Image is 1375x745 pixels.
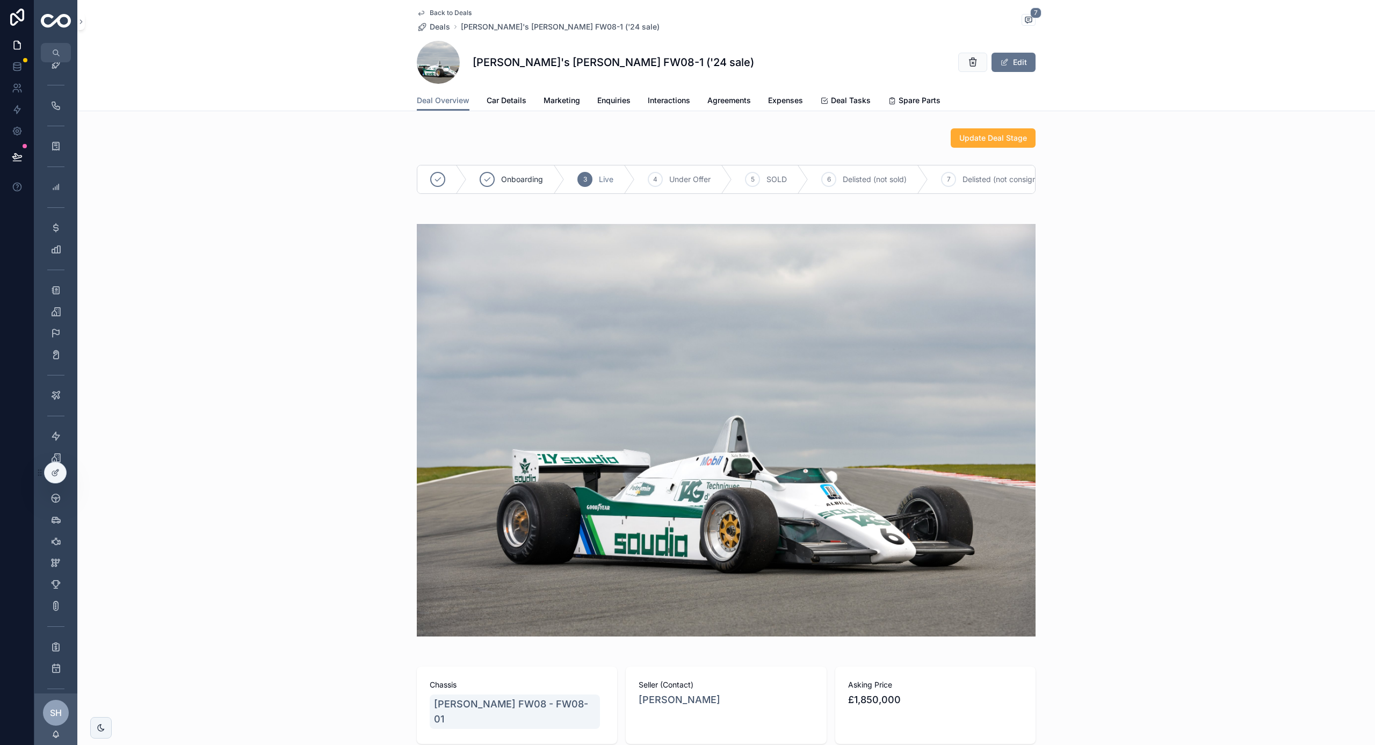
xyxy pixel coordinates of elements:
[648,91,690,112] a: Interactions
[768,95,803,106] span: Expenses
[417,95,469,106] span: Deal Overview
[34,62,77,693] div: scrollable content
[501,174,543,185] span: Onboarding
[430,21,450,32] span: Deals
[597,95,631,106] span: Enquiries
[843,174,907,185] span: Delisted (not sold)
[648,95,690,106] span: Interactions
[597,91,631,112] a: Enquiries
[41,14,71,30] img: App logo
[583,175,587,184] span: 3
[487,95,526,106] span: Car Details
[947,175,951,184] span: 7
[768,91,803,112] a: Expenses
[434,697,596,727] span: [PERSON_NAME] FW08 - FW08-01
[599,174,613,185] span: Live
[417,9,472,17] a: Back to Deals
[848,679,1023,690] span: Asking Price
[461,21,660,32] a: [PERSON_NAME]'s [PERSON_NAME] FW08-1 ('24 sale)
[848,692,1023,707] span: £1,850,000
[417,91,469,111] a: Deal Overview
[827,175,831,184] span: 6
[1022,14,1036,27] button: 7
[473,55,754,70] h1: [PERSON_NAME]'s [PERSON_NAME] FW08-1 ('24 sale)
[820,91,871,112] a: Deal Tasks
[959,133,1027,143] span: Update Deal Stage
[707,91,751,112] a: Agreements
[417,224,1036,636] img: atthdCdItwPxlPTYe12035-image.jpeg
[544,91,580,112] a: Marketing
[417,21,450,32] a: Deals
[639,679,813,690] span: Seller (Contact)
[544,95,580,106] span: Marketing
[962,174,1048,185] span: Delisted (not consigned)
[669,174,711,185] span: Under Offer
[487,91,526,112] a: Car Details
[653,175,657,184] span: 4
[831,95,871,106] span: Deal Tasks
[430,679,604,690] span: Chassis
[50,706,62,719] span: SH
[1030,8,1041,18] span: 7
[951,128,1036,148] button: Update Deal Stage
[751,175,755,184] span: 5
[430,9,472,17] span: Back to Deals
[707,95,751,106] span: Agreements
[639,692,720,707] a: [PERSON_NAME]
[899,95,940,106] span: Spare Parts
[766,174,787,185] span: SOLD
[992,53,1036,72] button: Edit
[430,695,600,729] a: [PERSON_NAME] FW08 - FW08-01
[888,91,940,112] a: Spare Parts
